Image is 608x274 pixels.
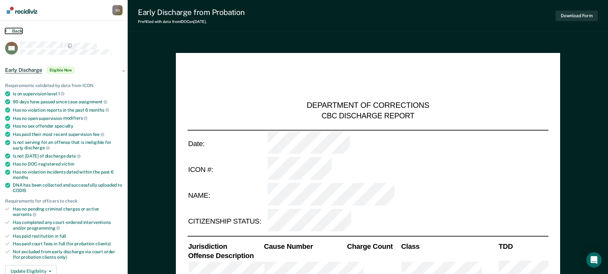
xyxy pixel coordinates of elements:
div: Is not serving for an offense that is ineligible for early [13,140,123,151]
th: Offense Description [187,251,263,260]
th: TDD [498,241,548,251]
span: warrants [13,212,36,217]
span: programming [27,226,60,231]
span: fee [93,132,104,137]
div: Has no pending criminal charges or active [13,206,123,217]
button: Download Form [556,11,598,21]
div: S O [112,5,123,15]
div: Has completed any court-ordered interventions and/or [13,220,123,231]
span: clients) [95,241,111,246]
div: Requirements for officers to check [5,198,123,204]
div: Has no sex offender [13,123,123,129]
span: only) [57,255,67,260]
div: Has no open supervision [13,115,123,121]
div: Early Discharge from Probation [138,8,245,17]
th: Class [400,241,498,251]
div: DEPARTMENT OF CORRECTIONS [307,101,429,111]
span: CODIS [13,188,26,193]
span: discharge [24,145,50,150]
div: 90 days have passed since case [13,99,123,105]
span: specialty [55,123,73,129]
button: Profile dropdown button [112,5,123,15]
div: Is not [DATE] of discharge [13,153,123,159]
div: Has paid court fees in full (for probation [13,241,123,247]
span: full [59,233,66,239]
div: Prefilled with data from IDOC on [DATE] . [138,19,245,24]
span: Eligible Now [47,67,74,73]
span: victim [62,161,74,167]
div: Has paid their most recent supervision [13,131,123,137]
div: CBC DISCHARGE REPORT [321,111,414,121]
div: Has no DOC-registered [13,161,123,167]
td: ICON #: [187,156,267,182]
div: Not excluded from early discharge via court order (for probation clients [13,249,123,260]
div: Requirements validated by data from ICON [5,83,123,88]
button: Back [5,28,22,34]
span: modifiers [63,115,88,121]
td: NAME: [187,182,267,209]
span: assignment [79,99,107,104]
div: Has no violation reports in the past 6 [13,107,123,113]
span: months [13,175,28,180]
div: Has no violation incidents dated within the past 6 [13,169,123,180]
div: Has paid restitution in [13,233,123,239]
span: Early Discharge [5,67,42,73]
div: Is on supervision level [13,91,123,97]
span: 1 [58,91,65,96]
th: Charge Count [346,241,401,251]
th: Jurisdiction [187,241,263,251]
div: DNA has been collected and successfully uploaded to [13,182,123,193]
td: CITIZENSHIP STATUS: [187,209,267,235]
td: Date: [187,130,267,156]
span: date [66,153,80,159]
th: Cause Number [263,241,346,251]
div: Open Intercom Messenger [586,252,602,268]
span: months [89,107,109,113]
img: Recidiviz [7,7,37,14]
